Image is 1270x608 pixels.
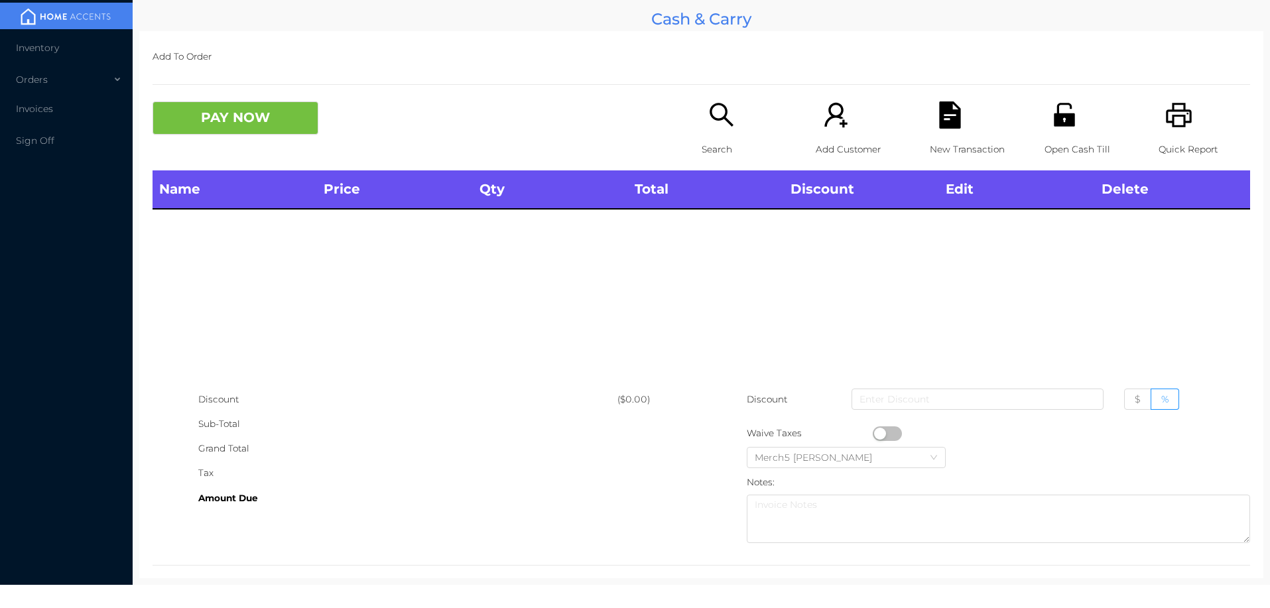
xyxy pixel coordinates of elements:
div: Tax [198,461,617,485]
div: Sub-Total [198,412,617,436]
div: Merch5 Lawrence [755,448,885,467]
i: icon: printer [1165,101,1192,129]
th: Name [153,170,317,209]
th: Discount [784,170,939,209]
i: icon: unlock [1051,101,1078,129]
i: icon: user-add [822,101,850,129]
i: icon: file-text [936,101,964,129]
p: Open Cash Till [1045,137,1136,162]
p: Add Customer [816,137,907,162]
th: Qty [473,170,628,209]
span: $ [1135,393,1141,405]
input: Enter Discount [852,389,1103,410]
i: icon: search [708,101,735,129]
button: PAY NOW [153,101,318,135]
p: Search [702,137,793,162]
div: Cash & Carry [139,7,1263,31]
img: mainBanner [16,7,115,27]
p: New Transaction [930,137,1021,162]
th: Delete [1095,170,1250,209]
div: Grand Total [198,436,617,461]
p: Add To Order [153,44,1250,69]
th: Price [317,170,472,209]
div: ($0.00) [617,387,701,412]
div: Discount [198,387,617,412]
span: Sign Off [16,135,54,147]
th: Total [628,170,783,209]
p: Discount [747,387,789,412]
span: Inventory [16,42,59,54]
div: Waive Taxes [747,421,873,446]
span: Invoices [16,103,53,115]
label: Notes: [747,477,775,487]
th: Edit [939,170,1094,209]
i: icon: down [930,454,938,463]
span: % [1161,393,1169,405]
p: Quick Report [1159,137,1250,162]
div: Amount Due [198,486,617,511]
